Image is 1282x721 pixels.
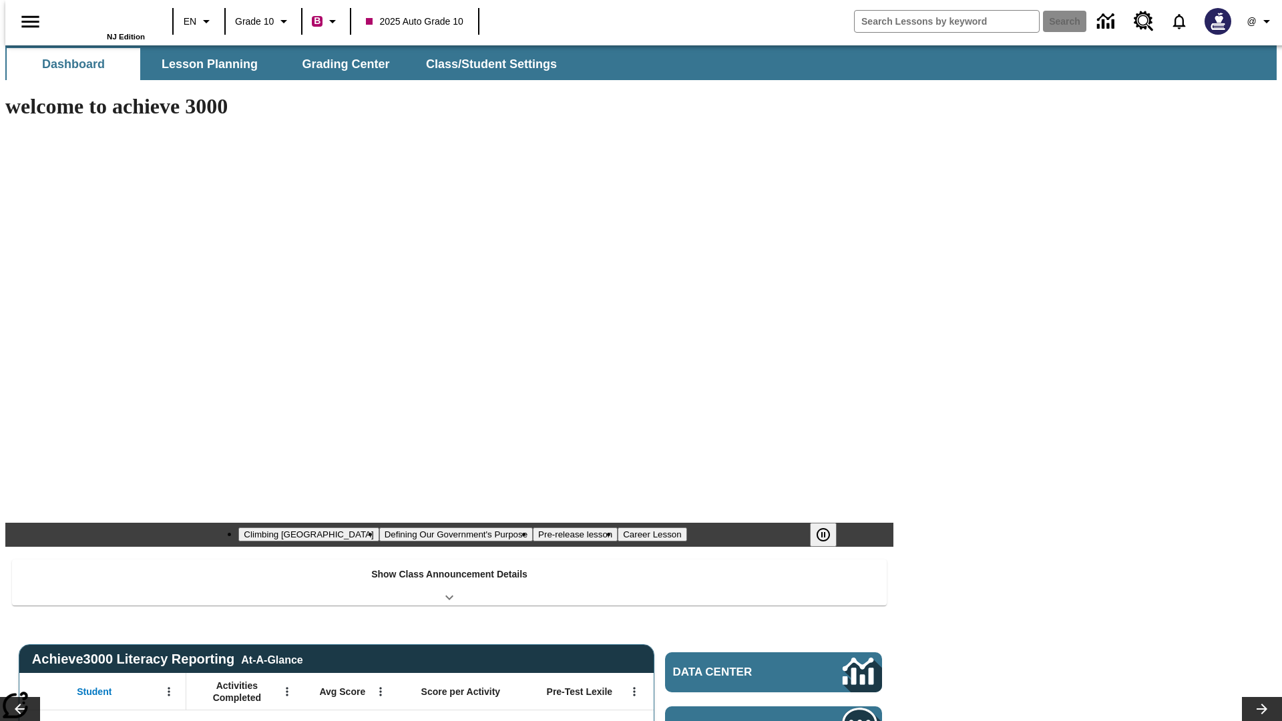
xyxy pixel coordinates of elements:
[547,686,613,698] span: Pre-Test Lexile
[32,652,303,667] span: Achieve3000 Literacy Reporting
[415,48,568,80] button: Class/Student Settings
[1089,3,1126,40] a: Data Center
[1247,15,1256,29] span: @
[143,48,276,80] button: Lesson Planning
[366,15,463,29] span: 2025 Auto Grade 10
[314,13,320,29] span: B
[230,9,297,33] button: Grade: Grade 10, Select a grade
[306,9,346,33] button: Boost Class color is violet red. Change class color
[810,523,837,547] button: Pause
[379,527,533,541] button: Slide 2 Defining Our Government's Purpose
[12,559,887,606] div: Show Class Announcement Details
[1162,4,1197,39] a: Notifications
[319,686,365,698] span: Avg Score
[5,45,1277,80] div: SubNavbar
[618,527,686,541] button: Slide 4 Career Lesson
[673,666,798,679] span: Data Center
[238,527,379,541] button: Slide 1 Climbing Mount Tai
[371,682,391,702] button: Open Menu
[241,652,302,666] div: At-A-Glance
[1205,8,1231,35] img: Avatar
[277,682,297,702] button: Open Menu
[810,523,850,547] div: Pause
[178,9,220,33] button: Language: EN, Select a language
[5,48,569,80] div: SubNavbar
[665,652,882,692] a: Data Center
[1126,3,1162,39] a: Resource Center, Will open in new tab
[1239,9,1282,33] button: Profile/Settings
[235,15,274,29] span: Grade 10
[58,5,145,41] div: Home
[184,15,196,29] span: EN
[193,680,281,704] span: Activities Completed
[5,94,893,119] h1: welcome to achieve 3000
[7,48,140,80] button: Dashboard
[159,682,179,702] button: Open Menu
[421,686,501,698] span: Score per Activity
[11,2,50,41] button: Open side menu
[371,567,527,581] p: Show Class Announcement Details
[533,527,618,541] button: Slide 3 Pre-release lesson
[107,33,145,41] span: NJ Edition
[855,11,1039,32] input: search field
[1197,4,1239,39] button: Select a new avatar
[624,682,644,702] button: Open Menu
[58,6,145,33] a: Home
[77,686,112,698] span: Student
[279,48,413,80] button: Grading Center
[1242,697,1282,721] button: Lesson carousel, Next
